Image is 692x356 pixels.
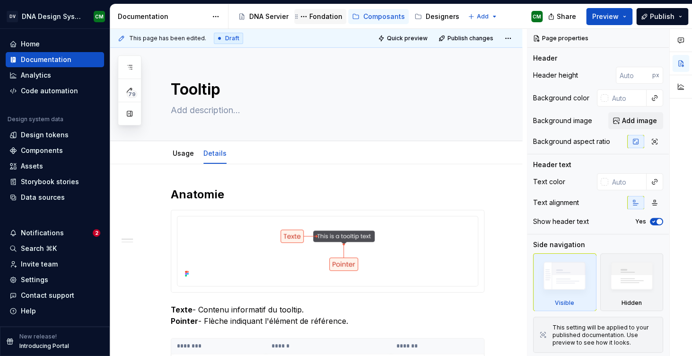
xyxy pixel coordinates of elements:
[436,32,498,45] button: Publish changes
[586,8,632,25] button: Preview
[118,12,207,21] div: Documentation
[533,137,610,146] div: Background aspect ratio
[650,12,674,21] span: Publish
[608,112,663,129] button: Add image
[171,316,198,326] strong: Pointer
[636,8,688,25] button: Publish
[294,9,346,24] a: Fondation
[22,12,82,21] div: DNA Design System
[171,187,484,202] h2: Anatomie
[6,225,104,240] button: Notifications2
[533,53,557,63] div: Header
[234,9,292,24] a: DNA Servier
[6,143,104,158] a: Components
[129,35,206,42] span: This page has been edited.
[21,86,78,96] div: Code automation
[173,149,194,157] a: Usage
[21,291,74,300] div: Contact support
[21,39,40,49] div: Home
[6,52,104,67] a: Documentation
[557,12,576,21] span: Share
[6,174,104,189] a: Storybook stories
[608,89,647,107] input: Auto
[622,299,642,307] div: Hidden
[600,253,664,311] div: Hidden
[555,299,574,307] div: Visible
[6,303,104,319] button: Help
[249,12,289,21] div: DNA Servier
[171,305,193,314] strong: Texte
[21,146,63,155] div: Components
[21,244,57,253] div: Search ⌘K
[6,68,104,83] a: Analytics
[348,9,409,24] a: Composants
[203,149,227,157] a: Details
[426,12,459,21] div: Designers
[21,161,43,171] div: Assets
[608,173,647,190] input: Auto
[19,342,69,350] p: Introducing Portal
[21,275,48,285] div: Settings
[2,6,108,27] button: DVDNA Design SystemCM
[6,241,104,256] button: Search ⌘K
[6,83,104,98] a: Code automation
[616,67,652,84] input: Auto
[533,198,579,207] div: Text alignment
[533,71,578,80] div: Header height
[533,13,541,20] div: CM
[7,11,18,22] div: DV
[21,259,58,269] div: Invite team
[552,324,657,347] div: This setting will be applied to your published documentation. Use preview to see how it looks.
[21,177,79,187] div: Storybook stories
[6,36,104,52] a: Home
[6,272,104,287] a: Settings
[592,12,619,21] span: Preview
[6,288,104,303] button: Contact support
[635,218,646,225] label: Yes
[169,143,198,163] div: Usage
[447,35,493,42] span: Publish changes
[8,116,63,123] div: Design system data
[411,9,463,24] a: Designers
[533,240,585,249] div: Side navigation
[21,193,65,202] div: Data sources
[21,130,69,140] div: Design tokens
[127,90,137,98] span: 79
[622,116,657,125] span: Add image
[533,160,571,169] div: Header text
[543,8,582,25] button: Share
[171,304,484,327] p: - Contenu informatif du tooltip. - Flèche indiquant l'élément de référence.
[95,13,104,20] div: CM
[465,10,500,23] button: Add
[477,13,489,20] span: Add
[533,217,589,226] div: Show header text
[652,71,659,79] p: px
[19,333,57,340] p: New release!
[533,116,592,125] div: Background image
[6,159,104,174] a: Assets
[6,257,104,272] a: Invite team
[375,32,432,45] button: Quick preview
[21,71,51,80] div: Analytics
[225,35,239,42] span: Draft
[200,143,230,163] div: Details
[363,12,405,21] div: Composants
[533,177,565,187] div: Text color
[387,35,428,42] span: Quick preview
[21,228,64,238] div: Notifications
[21,55,71,64] div: Documentation
[169,78,482,101] textarea: Tooltip
[309,12,342,21] div: Fondation
[21,306,36,316] div: Help
[533,253,596,311] div: Visible
[6,127,104,142] a: Design tokens
[533,93,589,103] div: Background color
[234,7,463,26] div: Page tree
[6,190,104,205] a: Data sources
[93,229,100,237] span: 2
